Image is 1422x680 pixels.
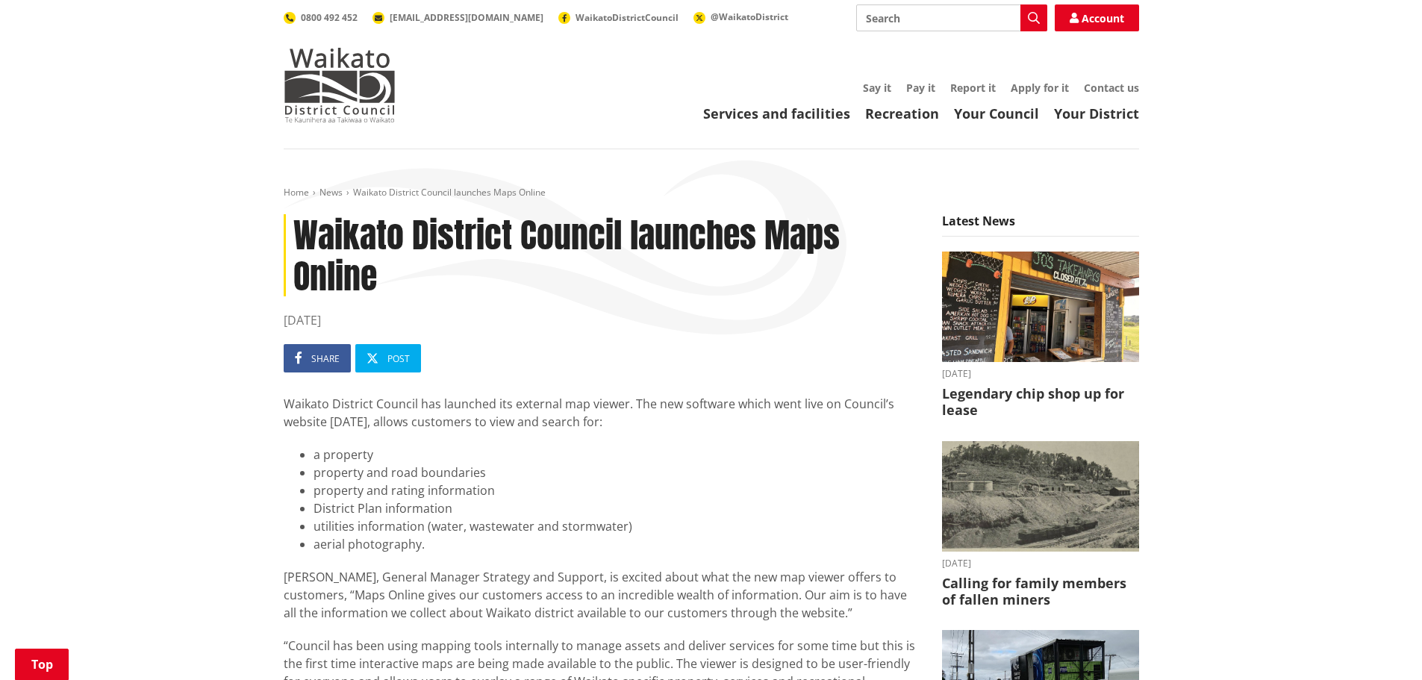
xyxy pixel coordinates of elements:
[942,369,1139,378] time: [DATE]
[284,214,920,296] h1: Waikato District Council launches Maps Online
[558,11,679,24] a: WaikatoDistrictCouncil
[703,105,850,122] a: Services and facilities
[576,11,679,24] span: WaikatoDistrictCouncil
[314,499,920,517] li: District Plan information
[355,344,421,372] a: Post
[942,441,1139,608] a: A black-and-white historic photograph shows a hillside with trees, small buildings, and cylindric...
[390,11,543,24] span: [EMAIL_ADDRESS][DOMAIN_NAME]
[865,105,939,122] a: Recreation
[942,214,1139,237] h5: Latest News
[942,252,1139,363] img: Jo's takeaways, Papahua Reserve, Raglan
[314,535,920,553] li: aerial photography.
[942,575,1139,608] h3: Calling for family members of fallen miners
[942,441,1139,552] img: Glen Afton Mine 1939
[950,81,996,95] a: Report it
[314,481,920,499] li: property and rating information
[1055,4,1139,31] a: Account
[863,81,891,95] a: Say it
[284,344,351,372] a: Share
[319,186,343,199] a: News
[942,559,1139,568] time: [DATE]
[284,11,358,24] a: 0800 492 452
[284,186,309,199] a: Home
[314,446,920,464] li: a property
[284,311,920,329] time: [DATE]
[284,395,920,431] p: Waikato District Council has launched its external map viewer. The new software which went live o...
[942,386,1139,418] h3: Legendary chip shop up for lease
[1084,81,1139,95] a: Contact us
[906,81,935,95] a: Pay it
[284,568,920,622] p: [PERSON_NAME], General Manager Strategy and Support, is excited about what the new map viewer off...
[311,352,340,365] span: Share
[1353,617,1407,671] iframe: Messenger Launcher
[387,352,410,365] span: Post
[284,48,396,122] img: Waikato District Council - Te Kaunihera aa Takiwaa o Waikato
[954,105,1039,122] a: Your Council
[856,4,1047,31] input: Search input
[15,649,69,680] a: Top
[372,11,543,24] a: [EMAIL_ADDRESS][DOMAIN_NAME]
[284,187,1139,199] nav: breadcrumb
[353,186,546,199] span: Waikato District Council launches Maps Online
[1054,105,1139,122] a: Your District
[1011,81,1069,95] a: Apply for it
[301,11,358,24] span: 0800 492 452
[314,464,920,481] li: property and road boundaries
[711,10,788,23] span: @WaikatoDistrict
[942,252,1139,419] a: Outdoor takeaway stand with chalkboard menus listing various foods, like burgers and chips. A fri...
[314,517,920,535] li: utilities information (water, wastewater and stormwater)
[693,10,788,23] a: @WaikatoDistrict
